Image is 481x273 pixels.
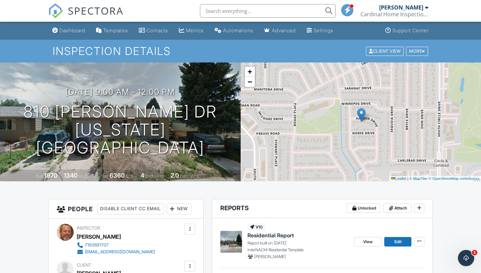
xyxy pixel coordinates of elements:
[245,77,255,87] a: Zoom out
[77,225,100,231] span: Inspector
[49,199,203,219] h3: People
[357,108,366,122] img: Marker
[379,4,423,11] div: [PERSON_NAME]
[110,172,125,179] div: 6360
[48,3,63,18] img: The Best Home Inspection Software - Spectora
[458,250,474,266] iframe: Intercom live chat
[103,28,128,33] div: Templates
[176,24,206,37] a: Metrics
[360,11,428,18] div: Cardinal Home Inspections, LLC
[126,174,134,179] span: sq.ft.
[186,28,204,33] div: Metrics
[93,24,131,37] a: Templates
[272,28,296,33] div: Advanced
[94,174,109,179] span: Lot Size
[261,24,298,37] a: Advanced
[85,249,155,255] div: [EMAIL_ADDRESS][DOMAIN_NAME]
[245,67,255,77] a: Zoom in
[53,45,429,57] h1: Inspection Details
[77,242,155,249] a: 7193591707
[77,232,121,242] div: [PERSON_NAME]
[167,203,191,214] div: New
[407,177,408,181] span: |
[366,47,404,56] div: Client View
[141,172,144,179] div: 4
[48,9,124,23] a: SPECTORA
[212,24,256,37] a: Automations (Basic)
[77,249,155,255] a: [EMAIL_ADDRESS][DOMAIN_NAME]
[66,87,175,96] h3: [DATE] 9:00 am - 12:00 pm
[170,172,179,179] div: 2.0
[391,177,406,181] a: Leaflet
[314,28,333,33] div: Settings
[59,28,85,33] div: Dashboard
[200,4,336,18] input: Search everything...
[36,174,43,179] span: Built
[247,67,252,76] span: +
[147,28,168,33] div: Contacts
[392,28,429,33] div: Support Center
[223,28,253,33] div: Automations
[429,177,479,181] a: © OpenStreetMap contributors
[247,77,252,86] span: −
[50,24,88,37] a: Dashboard
[97,203,164,214] div: Disable Client CC Email
[365,48,405,53] a: Client View
[85,242,109,248] div: 7193591707
[472,250,477,255] span: 1
[383,24,431,37] a: Support Center
[136,24,171,37] a: Contacts
[78,174,88,179] span: sq. ft.
[406,47,428,56] div: More
[409,177,428,181] a: © MapTiler
[304,24,336,37] a: Settings
[145,174,164,179] span: bedrooms
[180,174,199,179] span: bathrooms
[68,3,124,18] span: SPECTORA
[77,262,91,268] span: Client
[11,103,230,157] h1: 810 [PERSON_NAME] Dr [US_STATE][GEOGRAPHIC_DATA]
[44,172,57,179] div: 1970
[64,172,77,179] div: 1340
